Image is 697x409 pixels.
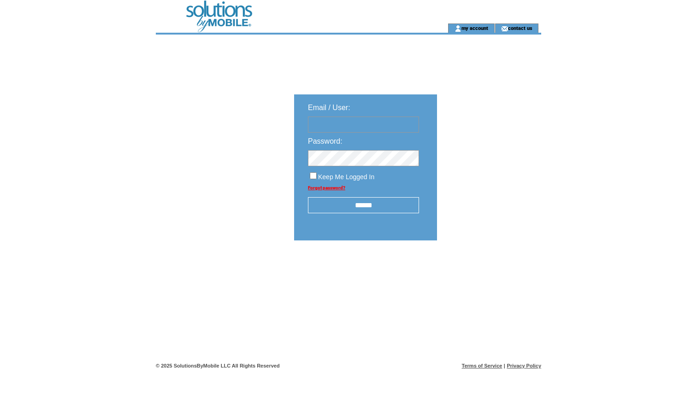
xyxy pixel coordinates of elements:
[308,185,345,190] a: Forgot password?
[462,363,502,368] a: Terms of Service
[308,104,350,111] span: Email / User:
[507,363,541,368] a: Privacy Policy
[501,25,508,32] img: contact_us_icon.gif;jsessionid=DC520E88D2269CF7676B9ACC9CBE1932
[318,173,374,181] span: Keep Me Logged In
[508,25,532,31] a: contact us
[308,137,343,145] span: Password:
[156,363,280,368] span: © 2025 SolutionsByMobile LLC All Rights Reserved
[464,263,510,275] img: transparent.png;jsessionid=DC520E88D2269CF7676B9ACC9CBE1932
[461,25,488,31] a: my account
[504,363,505,368] span: |
[455,25,461,32] img: account_icon.gif;jsessionid=DC520E88D2269CF7676B9ACC9CBE1932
